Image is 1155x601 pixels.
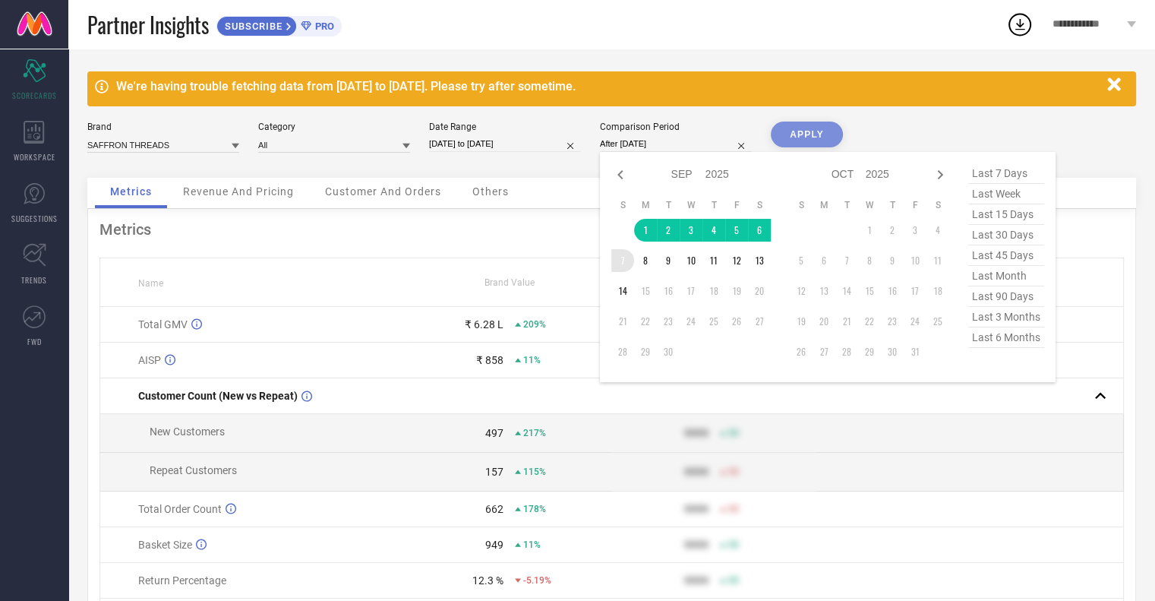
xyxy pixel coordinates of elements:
span: 50 [728,575,739,586]
span: Partner Insights [87,9,209,40]
td: Fri Sep 19 2025 [725,280,748,302]
td: Thu Oct 23 2025 [881,310,904,333]
td: Sun Sep 14 2025 [611,280,634,302]
span: SUBSCRIBE [217,21,286,32]
div: ₹ 6.28 L [465,318,503,331]
td: Fri Sep 05 2025 [725,219,748,242]
td: Sun Oct 19 2025 [790,310,813,333]
td: Wed Oct 01 2025 [858,219,881,242]
td: Tue Oct 14 2025 [835,280,858,302]
th: Saturday [748,199,771,211]
span: Revenue And Pricing [183,185,294,198]
span: 50 [728,504,739,514]
div: ₹ 858 [476,354,503,366]
span: last 6 months [968,327,1044,348]
td: Mon Oct 27 2025 [813,340,835,363]
div: 12.3 % [472,574,503,587]
td: Fri Oct 17 2025 [904,280,926,302]
th: Wednesday [858,199,881,211]
div: 662 [485,503,503,515]
th: Tuesday [835,199,858,211]
td: Mon Oct 20 2025 [813,310,835,333]
span: Metrics [110,185,152,198]
span: TRENDS [21,274,47,286]
td: Mon Sep 15 2025 [634,280,657,302]
span: Name [138,278,163,289]
td: Sun Sep 07 2025 [611,249,634,272]
td: Sat Sep 06 2025 [748,219,771,242]
td: Sat Sep 27 2025 [748,310,771,333]
td: Thu Oct 16 2025 [881,280,904,302]
a: SUBSCRIBEPRO [216,12,342,36]
span: Others [472,185,509,198]
div: 9999 [684,427,708,439]
th: Tuesday [657,199,680,211]
div: 9999 [684,574,708,587]
td: Sat Oct 25 2025 [926,310,949,333]
td: Sat Oct 11 2025 [926,249,949,272]
td: Wed Oct 29 2025 [858,340,881,363]
td: Mon Oct 06 2025 [813,249,835,272]
td: Fri Sep 12 2025 [725,249,748,272]
div: 949 [485,539,503,551]
td: Wed Sep 03 2025 [680,219,702,242]
span: Return Percentage [138,574,226,587]
div: 9999 [684,539,708,551]
span: Total Order Count [138,503,222,515]
td: Mon Sep 01 2025 [634,219,657,242]
span: last 30 days [968,225,1044,245]
th: Monday [813,199,835,211]
td: Sun Oct 26 2025 [790,340,813,363]
td: Wed Sep 10 2025 [680,249,702,272]
td: Tue Sep 16 2025 [657,280,680,302]
span: SUGGESTIONS [11,213,58,224]
span: 50 [728,539,739,550]
th: Monday [634,199,657,211]
td: Fri Oct 24 2025 [904,310,926,333]
td: Fri Oct 03 2025 [904,219,926,242]
span: last 45 days [968,245,1044,266]
span: 11% [523,539,541,550]
td: Wed Oct 22 2025 [858,310,881,333]
td: Sun Sep 21 2025 [611,310,634,333]
td: Thu Oct 09 2025 [881,249,904,272]
span: last 3 months [968,307,1044,327]
td: Wed Sep 24 2025 [680,310,702,333]
td: Tue Sep 30 2025 [657,340,680,363]
span: 50 [728,467,739,477]
td: Tue Oct 07 2025 [835,249,858,272]
span: last month [968,266,1044,286]
td: Wed Oct 08 2025 [858,249,881,272]
td: Sun Oct 12 2025 [790,280,813,302]
span: Customer And Orders [325,185,441,198]
span: last week [968,184,1044,204]
span: 217% [523,428,546,438]
span: FWD [27,336,42,347]
div: Next month [931,166,949,184]
th: Sunday [790,199,813,211]
span: Repeat Customers [150,464,237,476]
div: Brand [87,122,239,132]
td: Tue Sep 23 2025 [657,310,680,333]
span: Basket Size [138,539,192,551]
span: WORKSPACE [14,151,55,163]
input: Select date range [429,136,581,152]
th: Friday [904,199,926,211]
span: 50 [728,428,739,438]
span: PRO [311,21,334,32]
td: Mon Sep 22 2025 [634,310,657,333]
td: Mon Oct 13 2025 [813,280,835,302]
td: Tue Sep 09 2025 [657,249,680,272]
td: Wed Sep 17 2025 [680,280,702,302]
div: 157 [485,466,503,478]
span: last 15 days [968,204,1044,225]
td: Sat Oct 18 2025 [926,280,949,302]
td: Thu Oct 02 2025 [881,219,904,242]
td: Fri Oct 31 2025 [904,340,926,363]
span: last 7 days [968,163,1044,184]
td: Mon Sep 08 2025 [634,249,657,272]
td: Fri Sep 26 2025 [725,310,748,333]
span: Customer Count (New vs Repeat) [138,390,298,402]
td: Tue Oct 28 2025 [835,340,858,363]
td: Thu Sep 04 2025 [702,219,725,242]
